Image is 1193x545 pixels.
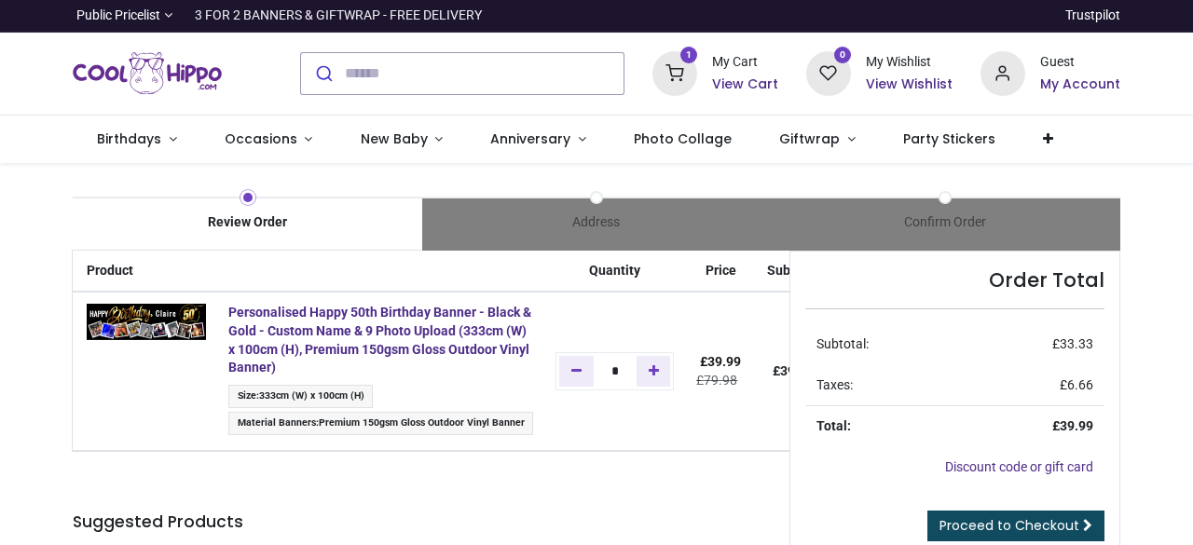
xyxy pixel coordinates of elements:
span: New Baby [361,129,428,148]
a: Discount code or gift card [945,459,1093,474]
div: Confirm Order [771,213,1119,232]
td: Subtotal: [805,324,967,365]
h5: Suggested Products [73,511,761,534]
img: 8WHHkqAAAABklEQVQDALoJo4Skg1YMAAAAAElFTkSuQmCC [87,304,206,340]
span: Giftwrap [779,129,840,148]
button: Submit [301,53,345,94]
div: Guest [1040,53,1120,72]
span: £ [1052,336,1093,351]
a: Public Pricelist [73,7,172,25]
span: Anniversary [490,129,570,148]
div: Review Order [73,213,421,232]
a: Trustpilot [1065,7,1120,25]
span: 39.99 [707,354,741,369]
th: Price [685,251,756,293]
span: 79.98 [704,373,737,388]
a: View Cart [712,75,778,94]
sup: 0 [834,47,852,64]
a: New Baby [336,116,467,164]
span: Birthdays [97,129,161,148]
sup: 1 [680,47,698,64]
span: Size [238,389,256,402]
span: £ [700,354,741,369]
a: Anniversary [467,116,610,164]
a: 0 [806,64,851,79]
div: My Cart [712,53,778,72]
del: £ [696,373,737,388]
span: £ [1060,377,1093,392]
a: Personalised Happy 50th Birthday Banner - Black & Gold - Custom Name & 9 Photo Upload (333cm (W) ... [228,305,531,375]
span: : [228,385,373,408]
span: Photo Collage [634,129,732,148]
span: Proceed to Checkout [939,516,1079,535]
td: Taxes: [805,365,967,406]
b: £ [773,363,814,378]
span: Quantity [589,263,640,278]
a: Giftwrap [756,116,880,164]
strong: Total: [816,418,851,433]
strong: £ [1052,418,1093,433]
a: Proceed to Checkout [927,511,1104,542]
a: Remove one [559,356,594,386]
a: Occasions [200,116,336,164]
span: 333cm (W) x 100cm (H) [259,389,364,402]
th: Subtotal [756,251,830,293]
span: 33.33 [1060,336,1093,351]
img: Cool Hippo [73,48,222,100]
a: Birthdays [73,116,200,164]
a: My Account [1040,75,1120,94]
div: My Wishlist [866,53,953,72]
span: Material Banners [238,416,316,429]
a: View Wishlist [866,75,953,94]
a: Logo of Cool Hippo [73,48,222,100]
span: Party Stickers [903,129,995,148]
div: 3 FOR 2 BANNERS & GIFTWRAP - FREE DELIVERY [195,7,482,25]
div: Address [422,213,771,232]
a: Add one [637,356,671,386]
th: Product [73,251,217,293]
span: Public Pricelist [76,7,160,25]
span: 39.99 [1060,418,1093,433]
span: Premium 150gsm Gloss Outdoor Vinyl Banner [319,416,525,429]
a: 1 [652,64,697,79]
span: 6.66 [1067,377,1093,392]
span: Occasions [225,129,297,148]
span: : [228,412,533,435]
h4: Order Total [805,266,1104,293]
